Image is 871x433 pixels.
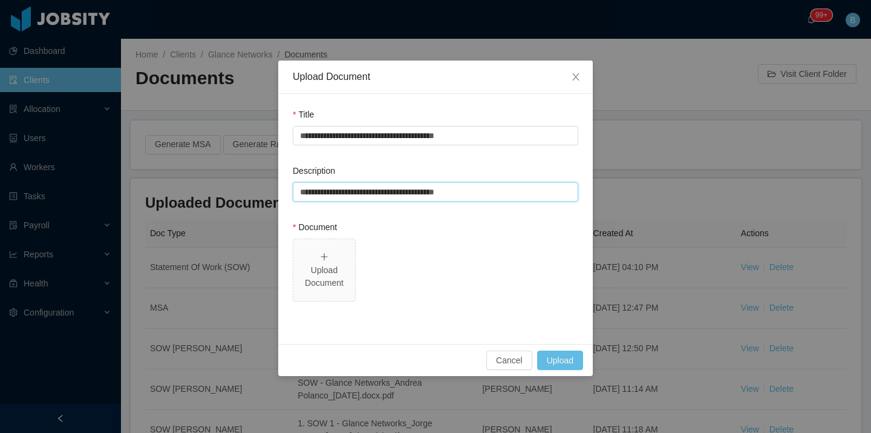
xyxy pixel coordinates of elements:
[298,264,350,289] div: Upload Document
[537,351,583,370] button: Upload
[293,222,337,232] label: Document
[293,239,355,301] span: icon: plusUpload Document
[293,126,578,145] input: Title
[559,61,593,94] button: Close
[293,182,578,202] input: Description
[571,72,581,82] i: icon: close
[320,253,328,261] i: icon: plus
[486,351,532,370] button: Cancel
[293,110,314,119] label: Title
[293,166,335,176] label: Description
[293,70,578,84] div: Upload Document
